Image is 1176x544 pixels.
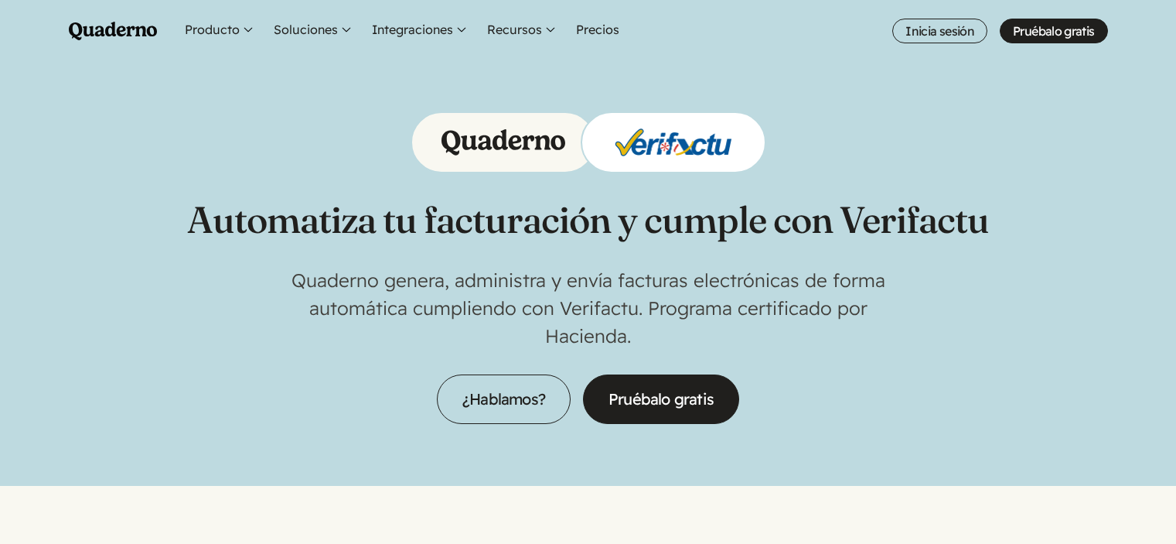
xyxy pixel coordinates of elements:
[279,266,898,350] p: Quaderno genera, administra y envía facturas electrónicas de forma automática cumpliendo con Veri...
[187,198,989,241] h1: Automatiza tu facturación y cumple con Verifactu
[583,375,739,424] a: Pruébalo gratis
[612,124,735,161] img: Logo of Verifactu
[437,375,571,424] a: ¿Hablamos?
[892,19,987,43] a: Inicia sesión
[1000,19,1107,43] a: Pruébalo gratis
[441,129,565,156] img: Logo of Quaderno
